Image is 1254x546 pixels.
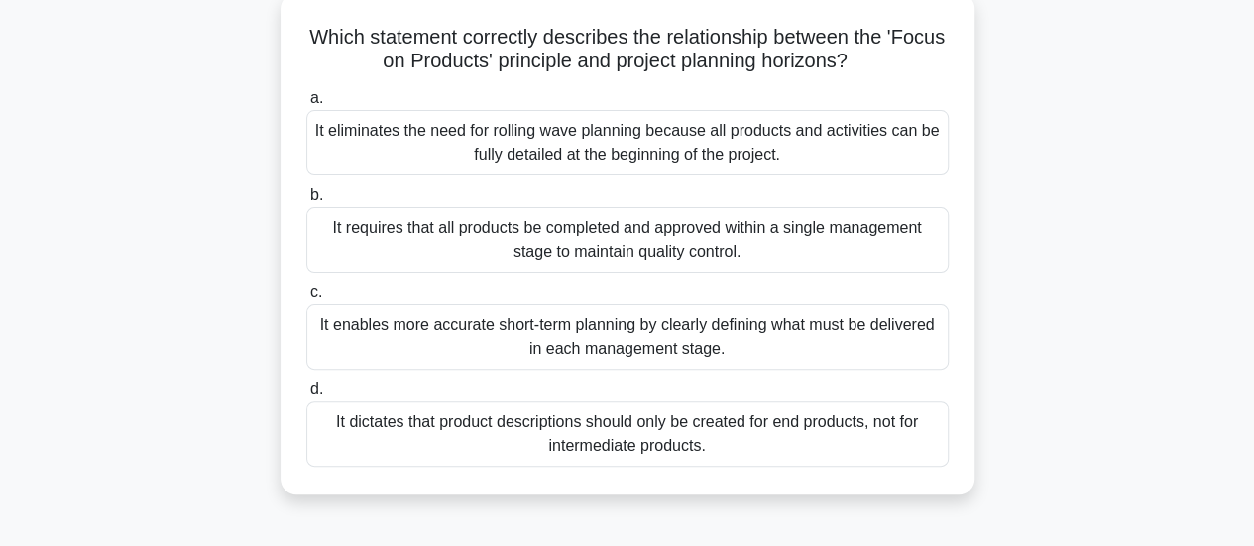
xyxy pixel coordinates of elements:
[310,381,323,397] span: d.
[310,283,322,300] span: c.
[306,207,949,273] div: It requires that all products be completed and approved within a single management stage to maint...
[306,110,949,175] div: It eliminates the need for rolling wave planning because all products and activities can be fully...
[306,401,949,467] div: It dictates that product descriptions should only be created for end products, not for intermedia...
[310,186,323,203] span: b.
[306,304,949,370] div: It enables more accurate short-term planning by clearly defining what must be delivered in each m...
[304,25,951,74] h5: Which statement correctly describes the relationship between the 'Focus on Products' principle an...
[310,89,323,106] span: a.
